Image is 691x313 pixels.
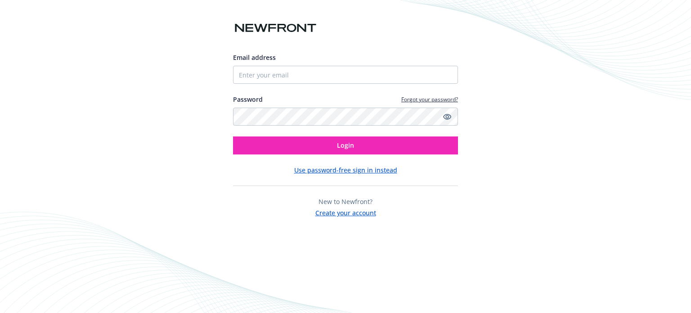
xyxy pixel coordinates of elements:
button: Create your account [315,206,376,218]
button: Login [233,136,458,154]
a: Forgot your password? [401,95,458,103]
span: Login [337,141,354,150]
input: Enter your email [233,66,458,84]
img: Newfront logo [233,20,318,36]
input: Enter your password [233,108,458,126]
button: Use password-free sign in instead [294,165,397,175]
a: Show password [442,111,453,122]
span: Email address [233,53,276,62]
label: Password [233,95,263,104]
span: New to Newfront? [319,197,372,206]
